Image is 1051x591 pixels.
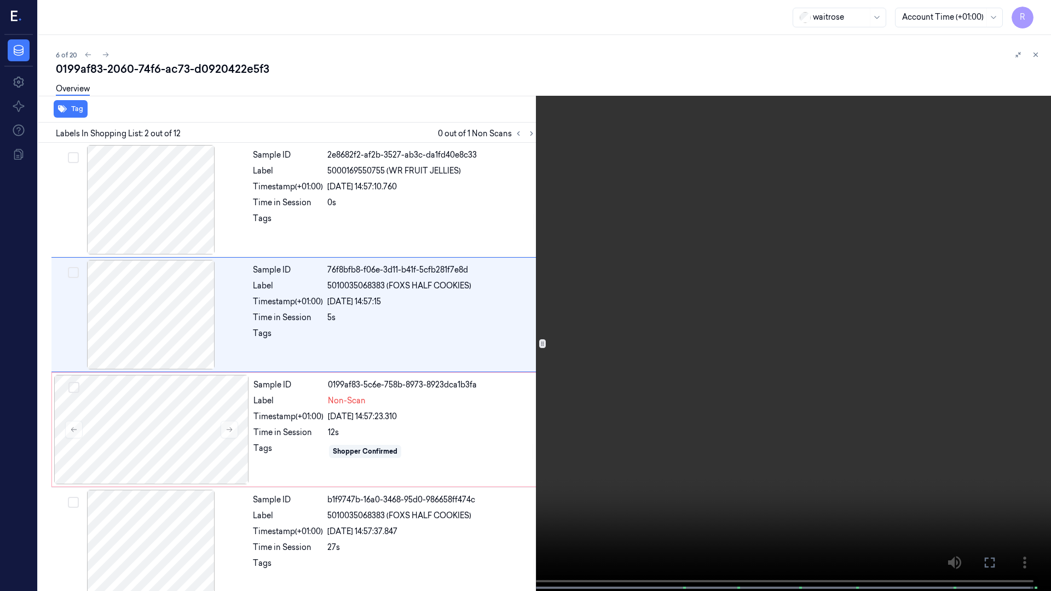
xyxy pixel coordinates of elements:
div: 27s [327,542,536,553]
span: 5010035068383 (FOXS HALF COOKIES) [327,510,471,522]
div: Time in Session [253,427,324,438]
span: 5000169550755 (WR FRUIT JELLIES) [327,165,461,177]
div: Label [253,165,323,177]
div: 2e8682f2-af2b-3527-ab3c-da1fd40e8c33 [327,149,536,161]
span: 6 of 20 [56,50,77,60]
div: Shopper Confirmed [333,447,397,456]
div: b1f9747b-16a0-3468-95d0-986658ff474c [327,494,536,506]
button: Select row [68,267,79,278]
div: Tags [253,443,324,460]
div: Time in Session [253,542,323,553]
div: 0199af83-2060-74f6-ac73-d0920422e5f3 [56,61,1042,77]
div: Sample ID [253,379,324,391]
div: Timestamp (+01:00) [253,181,323,193]
div: Sample ID [253,264,323,276]
button: Select row [68,152,79,163]
button: Select row [68,497,79,508]
div: Time in Session [253,197,323,208]
button: Select row [68,382,79,393]
div: Sample ID [253,149,323,161]
button: Tag [54,100,88,118]
div: Tags [253,213,323,230]
div: Timestamp (+01:00) [253,411,324,422]
div: 0s [327,197,536,208]
button: R [1012,7,1033,28]
div: 76f8bfb8-f06e-3d11-b41f-5cfb281f7e8d [327,264,536,276]
div: Label [253,510,323,522]
div: Timestamp (+01:00) [253,296,323,308]
div: 0199af83-5c6e-758b-8973-8923dca1b3fa [328,379,535,391]
span: Labels In Shopping List: 2 out of 12 [56,128,181,140]
div: Sample ID [253,494,323,506]
div: Tags [253,328,323,345]
div: Timestamp (+01:00) [253,526,323,537]
div: 12s [328,427,535,438]
div: Time in Session [253,312,323,323]
a: Overview [56,83,90,96]
div: Tags [253,558,323,575]
div: [DATE] 14:57:10.760 [327,181,536,193]
div: [DATE] 14:57:37.847 [327,526,536,537]
div: Label [253,280,323,292]
div: 5s [327,312,536,323]
span: 5010035068383 (FOXS HALF COOKIES) [327,280,471,292]
span: 0 out of 1 Non Scans [438,127,538,140]
span: Non-Scan [328,395,366,407]
div: [DATE] 14:57:23.310 [328,411,535,422]
div: Label [253,395,324,407]
div: [DATE] 14:57:15 [327,296,536,308]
